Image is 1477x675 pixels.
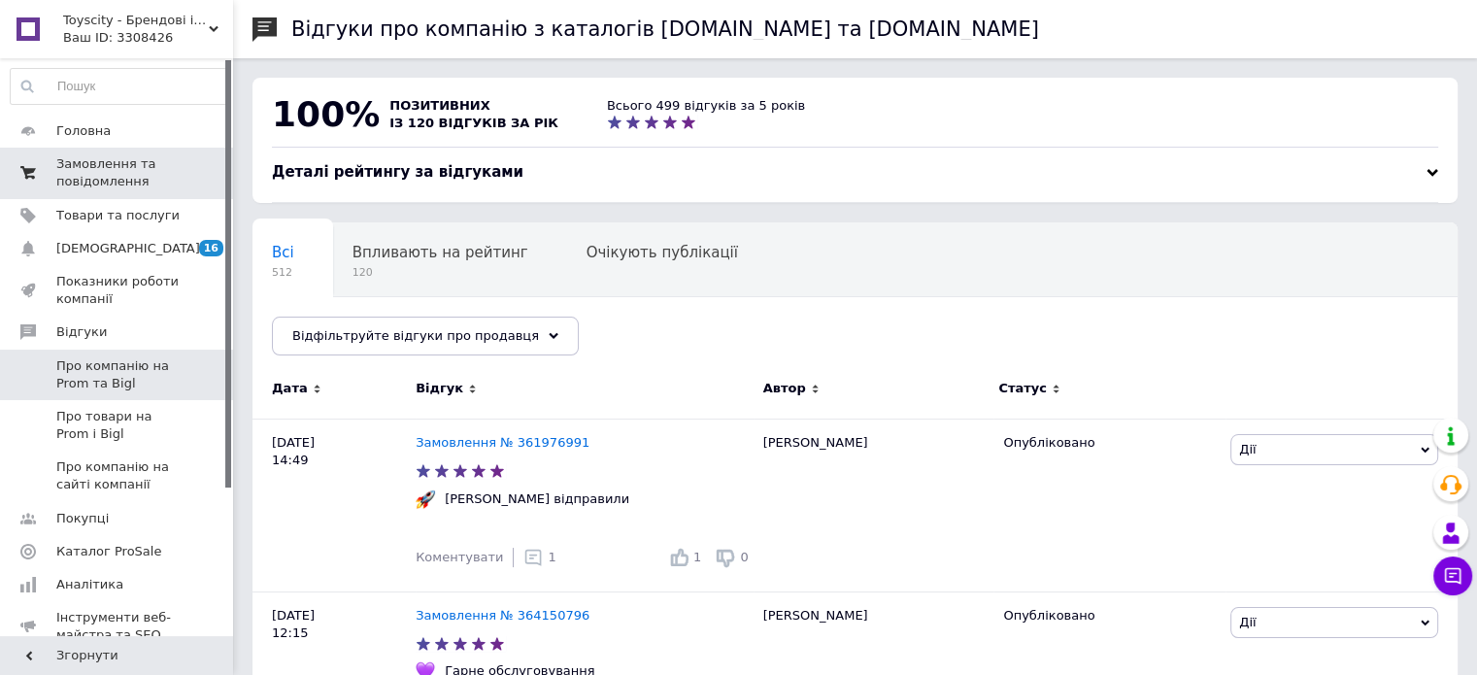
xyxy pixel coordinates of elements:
[272,163,523,181] span: Деталі рейтингу за відгуками
[56,576,123,593] span: Аналітика
[56,357,180,392] span: Про компанію на Prom та Bigl
[292,328,539,343] span: Відфільтруйте відгуки про продавця
[63,12,209,29] span: Toyscity - Брендові іграшки
[56,510,109,527] span: Покупці
[740,550,748,564] span: 0
[416,489,435,509] img: :rocket:
[63,29,233,47] div: Ваш ID: 3308426
[754,419,994,591] div: [PERSON_NAME]
[272,94,380,134] span: 100%
[252,419,416,591] div: [DATE] 14:49
[389,98,490,113] span: позитивних
[1239,442,1256,456] span: Дії
[998,380,1047,397] span: Статус
[11,69,228,104] input: Пошук
[272,244,294,261] span: Всі
[56,609,180,644] span: Інструменти веб-майстра та SEO
[416,550,503,564] span: Коментувати
[272,318,469,335] span: Опубліковані без комен...
[1003,607,1216,624] div: Опубліковано
[607,97,805,115] div: Всього 499 відгуків за 5 років
[56,543,161,560] span: Каталог ProSale
[56,458,180,493] span: Про компанію на сайті компанії
[416,608,589,623] a: Замовлення № 364150796
[272,380,308,397] span: Дата
[1239,615,1256,629] span: Дії
[523,548,555,567] div: 1
[272,162,1438,183] div: Деталі рейтингу за відгуками
[416,380,463,397] span: Відгук
[440,490,634,508] div: [PERSON_NAME] відправили
[56,240,200,257] span: [DEMOGRAPHIC_DATA]
[56,122,111,140] span: Головна
[56,323,107,341] span: Відгуки
[352,244,528,261] span: Впливають на рейтинг
[1003,434,1216,452] div: Опубліковано
[252,297,508,371] div: Опубліковані без коментаря
[416,549,503,566] div: Коментувати
[56,408,180,443] span: Про товари на Prom і Bigl
[763,380,806,397] span: Автор
[272,265,294,280] span: 512
[199,240,223,256] span: 16
[291,17,1039,41] h1: Відгуки про компанію з каталогів [DOMAIN_NAME] та [DOMAIN_NAME]
[389,116,558,130] span: із 120 відгуків за рік
[56,155,180,190] span: Замовлення та повідомлення
[693,550,701,564] span: 1
[56,207,180,224] span: Товари та послуги
[1433,557,1472,595] button: Чат з покупцем
[352,265,528,280] span: 120
[548,550,555,564] span: 1
[587,244,738,261] span: Очікують публікації
[56,273,180,308] span: Показники роботи компанії
[416,435,589,450] a: Замовлення № 361976991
